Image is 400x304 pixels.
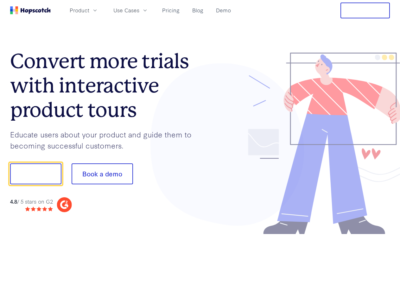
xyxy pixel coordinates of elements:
[72,163,133,184] button: Book a demo
[190,5,206,16] a: Blog
[10,163,61,184] button: Show me!
[340,3,390,18] button: Free Trial
[160,5,182,16] a: Pricing
[110,5,152,16] button: Use Cases
[66,5,102,16] button: Product
[10,198,53,206] div: / 5 stars on G2
[113,6,139,14] span: Use Cases
[70,6,89,14] span: Product
[10,49,200,122] h1: Convert more trials with interactive product tours
[213,5,233,16] a: Demo
[10,129,200,151] p: Educate users about your product and guide them to becoming successful customers.
[10,198,17,205] strong: 4.8
[10,6,51,14] a: Home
